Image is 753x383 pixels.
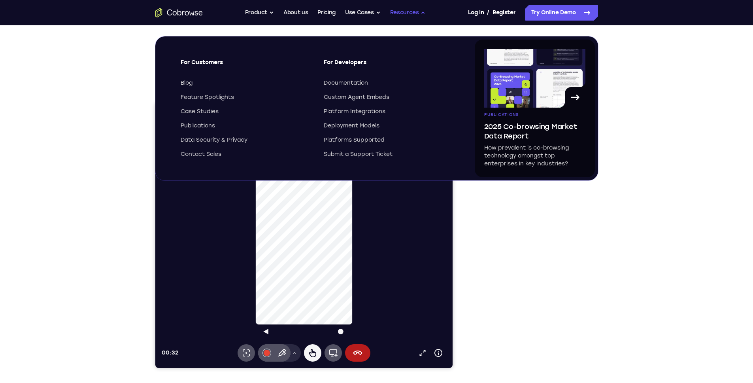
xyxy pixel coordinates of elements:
a: Submit a Support Ticket [324,150,453,158]
button: Product [245,5,274,21]
a: Popout [259,242,275,258]
button: Full device [169,241,187,259]
span: / [487,8,489,17]
button: Use Cases [345,5,381,21]
button: Device info [275,242,291,258]
a: Deployment Models [324,122,453,130]
span: Custom Agent Embeds [324,93,389,101]
button: Resources [390,5,426,21]
a: Log In [468,5,484,21]
span: 00:32 [6,246,23,253]
span: Platforms Supported [324,136,385,144]
span: Platform Integrations [324,108,385,116]
span: Blog [181,79,192,87]
span: 2025 Co-browsing Market Data Report [484,122,585,141]
a: Platforms Supported [324,136,453,144]
span: Feature Spotlights [181,93,234,101]
span: For Customers [181,59,310,73]
a: Documentation [324,79,453,87]
button: Drawing tools menu [133,241,145,259]
a: Contact Sales [181,150,310,158]
span: Publications [181,122,215,130]
span: Deployment Models [324,122,379,130]
a: Feature Spotlights [181,93,310,101]
button: Home [183,226,195,232]
a: Go to the home page [155,8,203,17]
a: Try Online Demo [525,5,598,21]
a: Data Security & Privacy [181,136,310,144]
button: End session [190,241,215,259]
button: Pen [118,241,135,259]
a: Case Studies [181,108,310,116]
span: For Developers [324,59,453,73]
a: Register [493,5,515,21]
iframe: Agent [155,103,453,368]
a: Custom Agent Embeds [324,93,453,101]
img: A page from the browsing market ebook [484,49,585,108]
button: Annotations color [103,241,120,259]
a: Platform Integrations [324,108,453,116]
span: Submit a Support Ticket [324,150,393,158]
span: Case Studies [181,108,219,116]
a: About us [283,5,308,21]
button: Remote control [149,241,166,259]
a: Pricing [317,5,336,21]
span: Data Security & Privacy [181,136,247,144]
span: Contact Sales [181,150,221,158]
a: Blog [181,79,310,87]
span: Publications [484,112,519,117]
p: How prevalent is co-browsing technology amongst top enterprises in key industries? [484,144,585,168]
span: Documentation [324,79,368,87]
a: Publications [181,122,310,130]
button: Laser pointer [82,241,100,259]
